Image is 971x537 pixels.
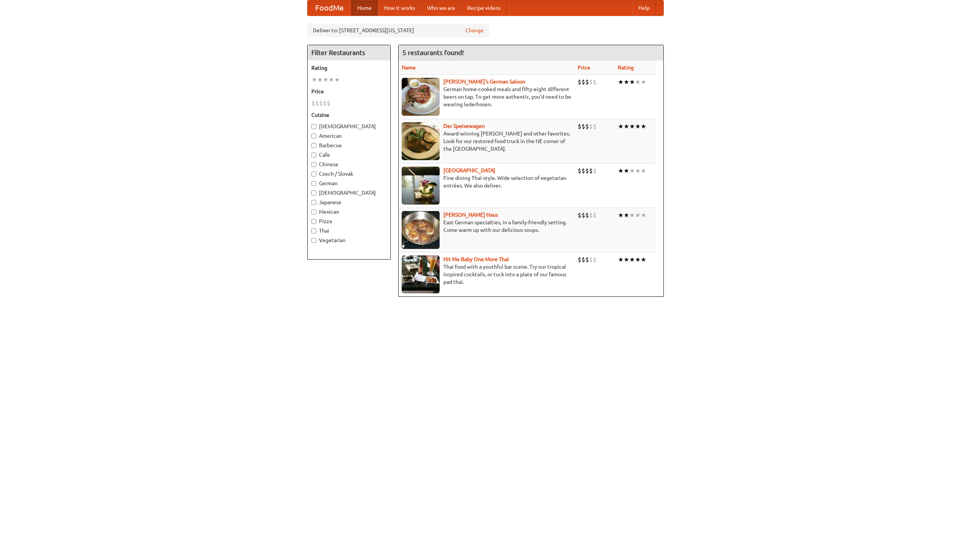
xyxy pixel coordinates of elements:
li: $ [585,255,589,264]
a: Hit Me Baby One More Thai [443,256,509,262]
label: German [311,180,387,187]
li: ★ [624,211,629,219]
li: ★ [618,211,624,219]
li: $ [581,255,585,264]
li: ★ [635,211,641,219]
a: Rating [618,65,634,71]
img: esthers.jpg [402,78,440,116]
li: ★ [334,76,340,84]
input: German [311,181,316,186]
li: $ [581,211,585,219]
li: $ [589,255,593,264]
a: FoodMe [308,0,351,16]
li: $ [315,99,319,107]
input: Barbecue [311,143,316,148]
li: ★ [323,76,328,84]
a: Home [351,0,378,16]
li: ★ [311,76,317,84]
li: $ [589,122,593,131]
li: ★ [618,78,624,86]
img: speisewagen.jpg [402,122,440,160]
input: [DEMOGRAPHIC_DATA] [311,124,316,129]
li: $ [327,99,330,107]
input: Chinese [311,162,316,167]
input: Pizza [311,219,316,224]
li: $ [585,211,589,219]
li: ★ [629,167,635,175]
li: ★ [618,255,624,264]
li: ★ [629,255,635,264]
label: Czech / Slovak [311,170,387,178]
li: ★ [618,167,624,175]
li: $ [311,99,315,107]
input: [DEMOGRAPHIC_DATA] [311,191,316,195]
label: Pizza [311,217,387,225]
a: Name [402,65,416,71]
a: [GEOGRAPHIC_DATA] [443,167,495,173]
li: $ [593,122,597,131]
li: ★ [635,167,641,175]
li: $ [578,167,581,175]
label: Barbecue [311,142,387,149]
p: German home-cooked meals and fifty-eight different beers on tap. To get more authentic, you'd nee... [402,85,572,108]
b: [PERSON_NAME] Haus [443,212,498,218]
input: American [311,134,316,139]
p: Award-winning [PERSON_NAME] and other favorites. Look for our restored food truck in the NE corne... [402,130,572,153]
li: $ [319,99,323,107]
a: Der Speisewagen [443,123,485,129]
li: ★ [618,122,624,131]
li: ★ [624,167,629,175]
label: Japanese [311,198,387,206]
input: Thai [311,228,316,233]
input: Czech / Slovak [311,172,316,176]
li: ★ [317,76,323,84]
li: $ [593,255,597,264]
input: Vegetarian [311,238,316,243]
li: $ [585,122,589,131]
img: satay.jpg [402,167,440,205]
div: Deliver to: [STREET_ADDRESS][US_STATE] [307,24,489,37]
li: ★ [629,211,635,219]
li: ★ [624,78,629,86]
li: $ [593,78,597,86]
a: [PERSON_NAME]'s German Saloon [443,79,525,85]
li: $ [589,78,593,86]
label: Chinese [311,161,387,168]
input: Japanese [311,200,316,205]
li: ★ [641,255,646,264]
li: $ [581,122,585,131]
li: ★ [635,122,641,131]
li: ★ [624,122,629,131]
label: Thai [311,227,387,235]
li: ★ [328,76,334,84]
li: $ [593,167,597,175]
li: $ [323,99,327,107]
input: Cafe [311,153,316,157]
li: ★ [641,167,646,175]
h5: Cuisine [311,111,387,119]
a: Recipe videos [461,0,507,16]
li: $ [589,167,593,175]
label: [DEMOGRAPHIC_DATA] [311,189,387,197]
li: ★ [624,255,629,264]
li: ★ [635,255,641,264]
label: Mexican [311,208,387,216]
li: ★ [641,122,646,131]
li: $ [578,211,581,219]
li: $ [581,78,585,86]
img: babythai.jpg [402,255,440,293]
li: ★ [629,122,635,131]
a: Help [632,0,656,16]
p: Fine dining Thai-style. Wide selection of vegetarian entrées. We also deliver. [402,174,572,189]
h5: Rating [311,64,387,72]
input: Mexican [311,209,316,214]
li: ★ [635,78,641,86]
li: $ [578,255,581,264]
li: ★ [641,78,646,86]
p: East German specialties, in a family-friendly setting. Come warm up with our delicious soups. [402,219,572,234]
li: $ [593,211,597,219]
img: kohlhaus.jpg [402,211,440,249]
